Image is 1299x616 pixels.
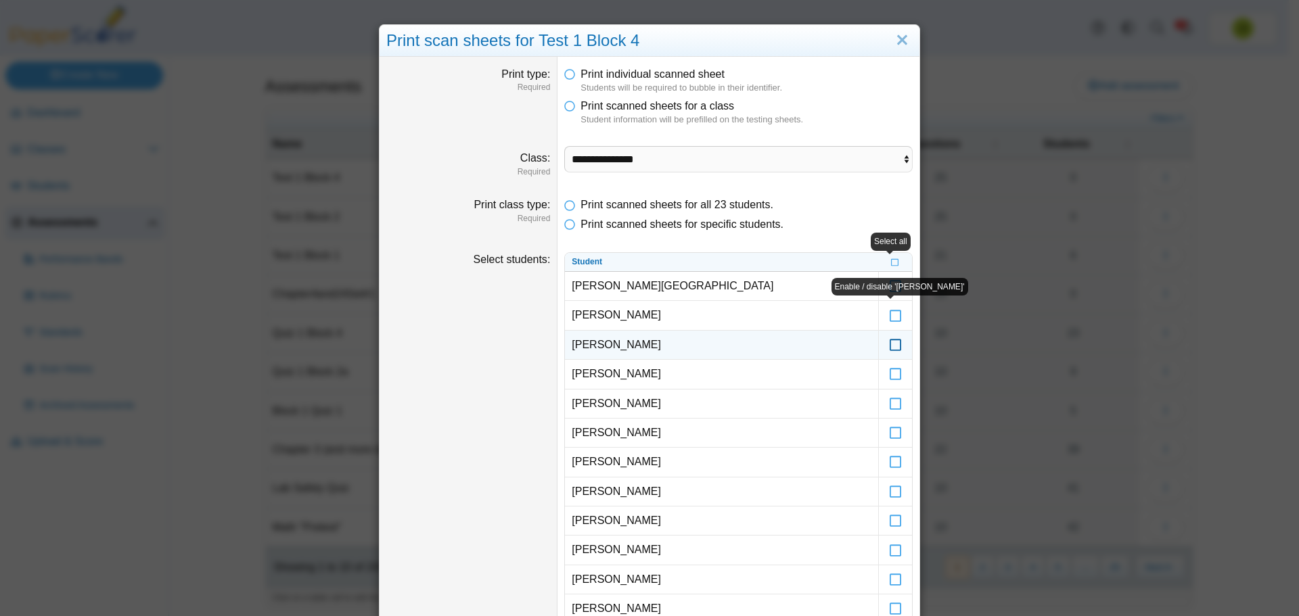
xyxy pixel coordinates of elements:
[386,166,550,178] dfn: Required
[501,68,550,80] label: Print type
[580,114,913,126] dfn: Student information will be prefilled on the testing sheets.
[565,253,878,272] th: Student
[565,536,878,565] td: [PERSON_NAME]
[565,272,878,301] td: [PERSON_NAME][GEOGRAPHIC_DATA]
[580,82,913,94] dfn: Students will be required to bubble in their identifier.
[565,331,878,360] td: [PERSON_NAME]
[565,389,878,419] td: [PERSON_NAME]
[380,25,919,57] div: Print scan sheets for Test 1 Block 4
[565,477,878,506] td: [PERSON_NAME]
[386,82,550,93] dfn: Required
[565,506,878,536] td: [PERSON_NAME]
[520,152,550,164] label: Class
[831,278,968,296] div: Enable / disable '[PERSON_NAME]'
[580,68,725,80] span: Print individual scanned sheet
[871,233,911,251] div: Select all
[565,448,878,477] td: [PERSON_NAME]
[892,29,913,52] a: Close
[473,254,550,265] label: Select students
[580,100,734,112] span: Print scanned sheets for a class
[580,199,773,210] span: Print scanned sheets for all 23 students.
[565,565,878,594] td: [PERSON_NAME]
[565,301,878,330] td: [PERSON_NAME]
[580,218,783,230] span: Print scanned sheets for specific students.
[565,360,878,389] td: [PERSON_NAME]
[386,213,550,224] dfn: Required
[474,199,550,210] label: Print class type
[565,419,878,448] td: [PERSON_NAME]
